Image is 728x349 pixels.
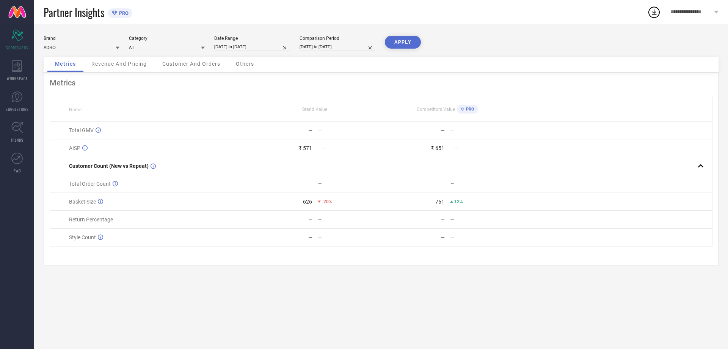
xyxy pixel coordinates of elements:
div: ₹ 571 [298,145,312,151]
div: — [450,235,513,240]
div: — [318,235,381,240]
div: — [308,127,312,133]
div: — [308,216,312,223]
input: Select date range [214,43,290,51]
div: — [318,128,381,133]
span: Revenue And Pricing [91,61,147,67]
span: SUGGESTIONS [6,106,29,112]
div: — [318,181,381,186]
div: Metrics [50,78,712,87]
span: Customer Count (New vs Repeat) [69,163,149,169]
span: Style Count [69,234,96,240]
span: -20% [322,199,332,204]
span: Competitors Value [417,107,455,112]
span: Partner Insights [44,5,104,20]
span: Name [69,107,82,112]
span: Others [236,61,254,67]
span: Total GMV [69,127,94,133]
span: WORKSPACE [7,76,28,81]
div: ₹ 651 [431,145,444,151]
span: TRENDS [11,137,24,143]
span: Basket Size [69,199,96,205]
div: Category [129,36,205,41]
div: Brand [44,36,119,41]
span: — [322,145,325,151]
div: — [441,216,445,223]
div: — [450,128,513,133]
div: — [318,217,381,222]
span: SCORECARDS [6,45,28,51]
div: — [450,217,513,222]
span: Brand Value [302,107,327,112]
div: — [308,181,312,187]
div: 626 [303,199,312,205]
span: PRO [464,107,474,112]
span: Metrics [55,61,76,67]
span: Return Percentage [69,216,113,223]
span: 12% [454,199,463,204]
div: — [441,181,445,187]
span: — [454,145,458,151]
button: APPLY [385,36,421,49]
div: — [441,234,445,240]
span: AISP [69,145,80,151]
span: PRO [117,10,129,16]
div: Open download list [647,5,661,19]
span: FWD [14,168,21,174]
span: Total Order Count [69,181,111,187]
div: 761 [435,199,444,205]
div: Comparison Period [300,36,375,41]
span: Customer And Orders [162,61,220,67]
div: Date Range [214,36,290,41]
div: — [308,234,312,240]
input: Select comparison period [300,43,375,51]
div: — [450,181,513,186]
div: — [441,127,445,133]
